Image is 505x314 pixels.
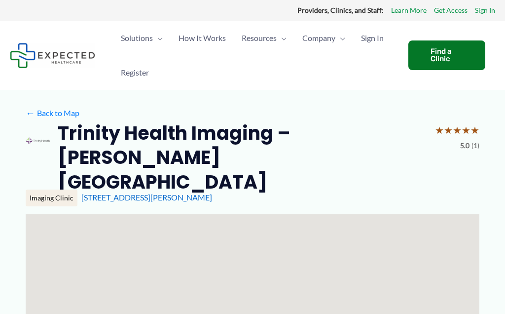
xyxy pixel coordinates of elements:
[460,139,469,152] span: 5.0
[475,4,495,17] a: Sign In
[153,21,163,55] span: Menu Toggle
[444,121,453,139] span: ★
[234,21,294,55] a: ResourcesMenu Toggle
[462,121,470,139] span: ★
[302,21,335,55] span: Company
[297,6,384,14] strong: Providers, Clinics, and Staff:
[408,40,485,70] a: Find a Clinic
[470,121,479,139] span: ★
[335,21,345,55] span: Menu Toggle
[242,21,277,55] span: Resources
[179,21,226,55] span: How It Works
[361,21,384,55] span: Sign In
[353,21,392,55] a: Sign In
[26,108,35,118] span: ←
[26,190,77,206] div: Imaging Clinic
[113,55,157,90] a: Register
[10,43,95,68] img: Expected Healthcare Logo - side, dark font, small
[121,55,149,90] span: Register
[113,21,398,90] nav: Primary Site Navigation
[435,121,444,139] span: ★
[171,21,234,55] a: How It Works
[453,121,462,139] span: ★
[81,193,212,202] a: [STREET_ADDRESS][PERSON_NAME]
[294,21,353,55] a: CompanyMenu Toggle
[121,21,153,55] span: Solutions
[434,4,468,17] a: Get Access
[113,21,171,55] a: SolutionsMenu Toggle
[471,139,479,152] span: (1)
[391,4,427,17] a: Learn More
[26,106,79,120] a: ←Back to Map
[58,121,427,194] h2: Trinity Health Imaging – [PERSON_NAME][GEOGRAPHIC_DATA]
[277,21,287,55] span: Menu Toggle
